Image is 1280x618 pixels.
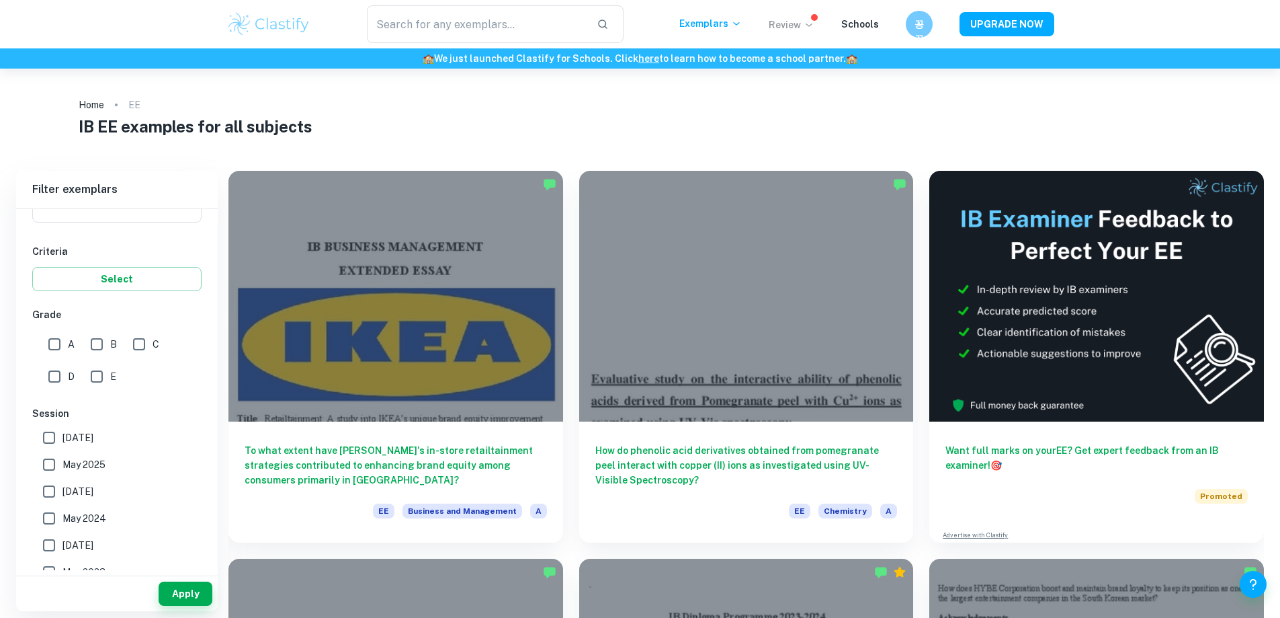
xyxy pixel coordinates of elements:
[423,53,434,64] span: 🏫
[128,98,140,112] p: EE
[893,566,906,579] div: Premium
[1244,566,1257,579] img: Marked
[402,504,522,518] span: Business and Management
[62,430,93,445] span: [DATE]
[32,406,202,421] h6: Session
[543,566,556,579] img: Marked
[79,114,1201,139] h1: IB EE examples for all subjects
[906,11,933,38] button: 꽁꽁
[595,443,898,488] h6: How do phenolic acid derivatives obtained from pomegranate peel interact with copper (II) ions as...
[841,19,879,30] a: Schools
[62,538,93,553] span: [DATE]
[32,307,202,322] h6: Grade
[880,504,897,518] span: A
[110,337,117,352] span: B
[818,504,872,518] span: Chemistry
[959,12,1054,36] button: UPGRADE NOW
[893,178,906,191] img: Marked
[943,531,1008,540] a: Advertise with Clastify
[579,171,914,543] a: How do phenolic acid derivatives obtained from pomegranate peel interact with copper (II) ions as...
[911,17,927,32] h6: 꽁꽁
[367,5,587,43] input: Search for any exemplars...
[228,171,563,543] a: To what extent have [PERSON_NAME]'s in-store retailtainment strategies contributed to enhancing b...
[62,484,93,499] span: [DATE]
[68,369,75,384] span: D
[929,171,1264,422] img: Thumbnail
[153,337,159,352] span: C
[373,504,394,518] span: EE
[62,457,105,472] span: May 2025
[769,17,814,32] p: Review
[679,16,742,31] p: Exemplars
[530,504,547,518] span: A
[1240,571,1267,598] button: Help and Feedback
[16,171,218,208] h6: Filter exemplars
[3,51,1277,66] h6: We just launched Clastify for Schools. Click to learn how to become a school partner.
[68,337,75,352] span: A
[159,582,212,606] button: Apply
[543,178,556,191] img: Marked
[945,443,1248,473] h6: Want full marks on your EE ? Get expert feedback from an IB examiner!
[638,53,659,64] a: here
[226,11,312,38] img: Clastify logo
[79,95,104,114] a: Home
[110,369,116,384] span: E
[1195,489,1248,504] span: Promoted
[245,443,547,488] h6: To what extent have [PERSON_NAME]'s in-store retailtainment strategies contributed to enhancing b...
[32,244,202,259] h6: Criteria
[929,171,1264,543] a: Want full marks on yourEE? Get expert feedback from an IB examiner!PromotedAdvertise with Clastify
[62,565,105,580] span: May 2023
[990,460,1002,471] span: 🎯
[62,511,106,526] span: May 2024
[874,566,888,579] img: Marked
[32,267,202,291] button: Select
[789,504,810,518] span: EE
[846,53,857,64] span: 🏫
